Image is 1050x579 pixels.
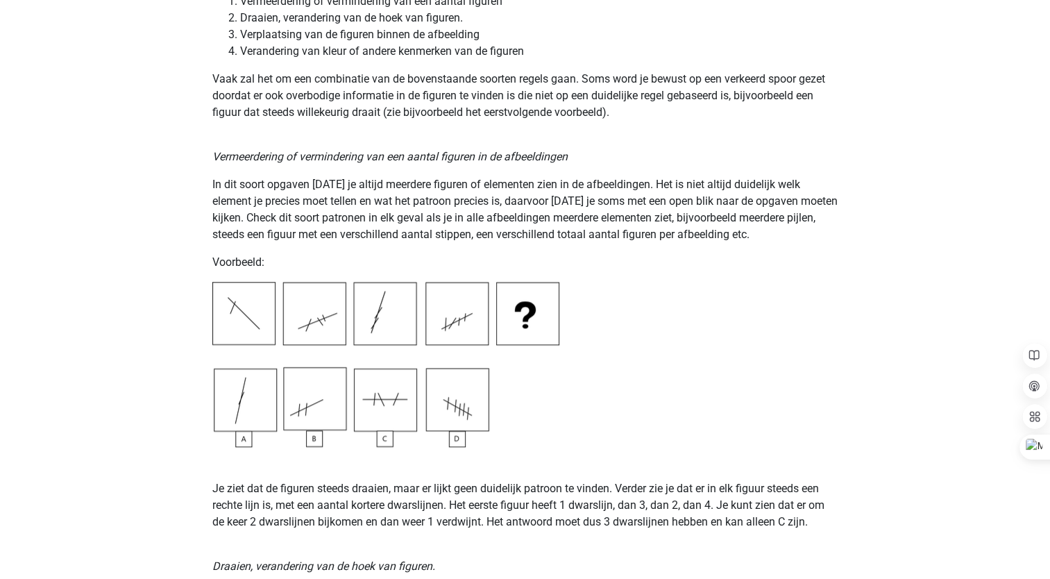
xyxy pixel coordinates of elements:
[212,282,559,447] img: Inductive ReasoningExample3.png
[212,176,838,243] p: In dit soort opgaven [DATE] je altijd meerdere figuren of elementen zien in de afbeeldingen. Het ...
[212,71,838,121] p: Vaak zal het om een combinatie van de bovenstaande soorten regels gaan. Soms word je bewust op ee...
[212,560,435,573] i: Draaien, verandering van de hoek van figuren.
[240,43,838,60] li: Verandering van kleur of andere kenmerken van de figuren
[240,26,838,43] li: Verplaatsing van de figuren binnen de afbeelding
[212,150,568,163] i: Vermeerdering of vermindering van een aantal figuren in de afbeeldingen
[212,254,838,271] p: Voorbeeld:
[212,447,838,530] p: Je ziet dat de figuren steeds draaien, maar er lijkt geen duidelijk patroon te vinden. Verder zie...
[240,10,838,26] li: Draaien, verandering van de hoek van figuren.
